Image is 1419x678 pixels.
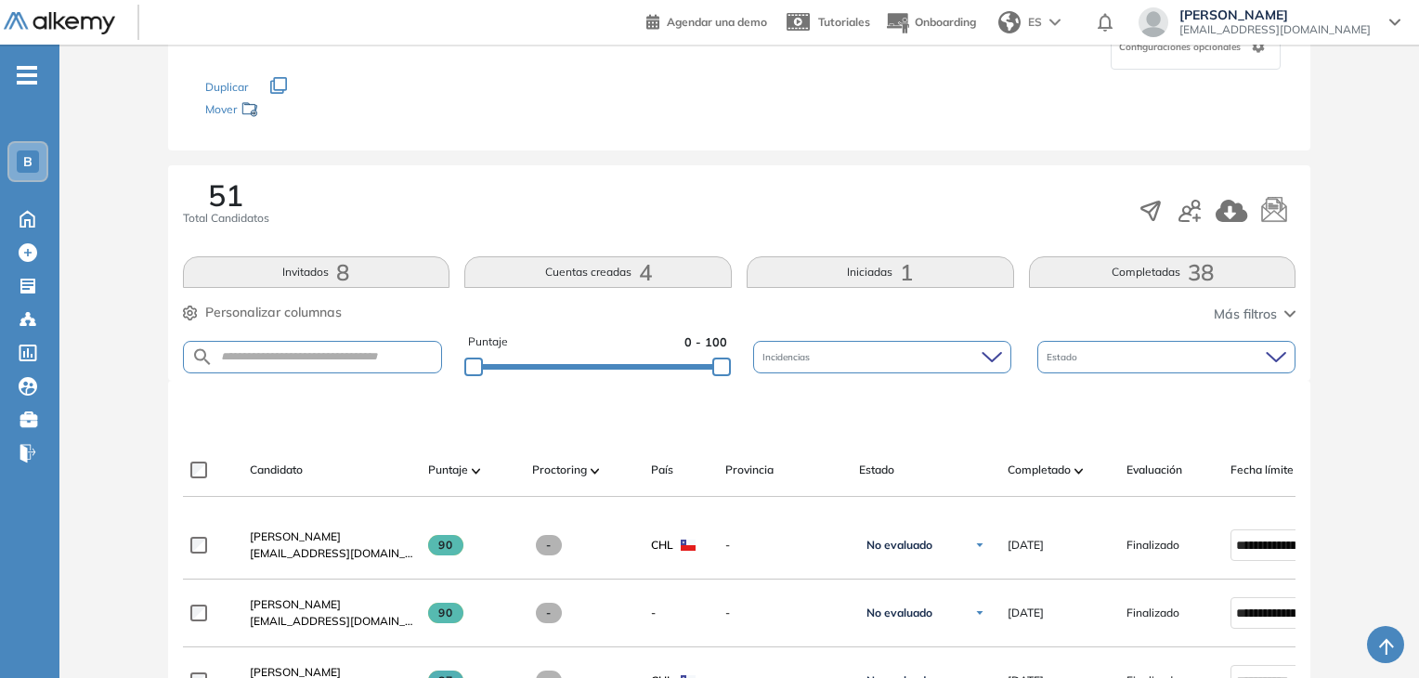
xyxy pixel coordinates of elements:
[1037,341,1295,373] div: Estado
[725,537,844,554] span: -
[818,15,870,29] span: Tutoriales
[532,462,587,478] span: Proctoring
[1214,305,1295,324] button: Más filtros
[762,350,814,364] span: Incidencias
[681,540,696,551] img: CHL
[250,462,303,478] span: Candidato
[1047,350,1081,364] span: Estado
[1179,7,1371,22] span: [PERSON_NAME]
[646,9,767,32] a: Agendar una demo
[1008,537,1044,554] span: [DATE]
[23,154,33,169] span: B
[1179,22,1371,37] span: [EMAIL_ADDRESS][DOMAIN_NAME]
[183,256,450,288] button: Invitados8
[651,605,656,621] span: -
[974,540,985,551] img: Ícono de flecha
[1074,468,1084,474] img: [missing "en.ARROW_ALT" translation]
[183,210,269,227] span: Total Candidatos
[250,528,413,545] a: [PERSON_NAME]
[4,12,115,35] img: Logo
[974,607,985,619] img: Ícono de flecha
[591,468,600,474] img: [missing "en.ARROW_ALT" translation]
[725,462,774,478] span: Provincia
[536,535,563,555] span: -
[250,545,413,562] span: [EMAIL_ADDRESS][DOMAIN_NAME]
[250,596,413,613] a: [PERSON_NAME]
[472,468,481,474] img: [missing "en.ARROW_ALT" translation]
[1008,605,1044,621] span: [DATE]
[191,346,214,369] img: SEARCH_ALT
[536,603,563,623] span: -
[428,603,464,623] span: 90
[1028,14,1042,31] span: ES
[651,462,673,478] span: País
[725,605,844,621] span: -
[1008,462,1071,478] span: Completado
[859,462,894,478] span: Estado
[250,529,341,543] span: [PERSON_NAME]
[17,73,37,77] i: -
[866,606,932,620] span: No evaluado
[651,537,673,554] span: CHL
[1126,462,1182,478] span: Evaluación
[1214,305,1277,324] span: Más filtros
[684,333,727,351] span: 0 - 100
[183,303,342,322] button: Personalizar columnas
[468,333,508,351] span: Puntaje
[464,256,732,288] button: Cuentas creadas4
[205,94,391,128] div: Mover
[208,180,243,210] span: 51
[250,597,341,611] span: [PERSON_NAME]
[915,15,976,29] span: Onboarding
[998,11,1021,33] img: world
[885,3,976,43] button: Onboarding
[1049,19,1061,26] img: arrow
[1029,256,1296,288] button: Completadas38
[1230,462,1294,478] span: Fecha límite
[1086,463,1419,678] iframe: Chat Widget
[667,15,767,29] span: Agendar una demo
[428,535,464,555] span: 90
[428,462,468,478] span: Puntaje
[747,256,1014,288] button: Iniciadas1
[205,303,342,322] span: Personalizar columnas
[1086,463,1419,678] div: Widget de chat
[205,80,248,94] span: Duplicar
[1119,40,1244,54] span: Configuraciones opcionales
[250,613,413,630] span: [EMAIL_ADDRESS][DOMAIN_NAME]
[1111,23,1281,70] div: Configuraciones opcionales
[753,341,1011,373] div: Incidencias
[866,538,932,553] span: No evaluado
